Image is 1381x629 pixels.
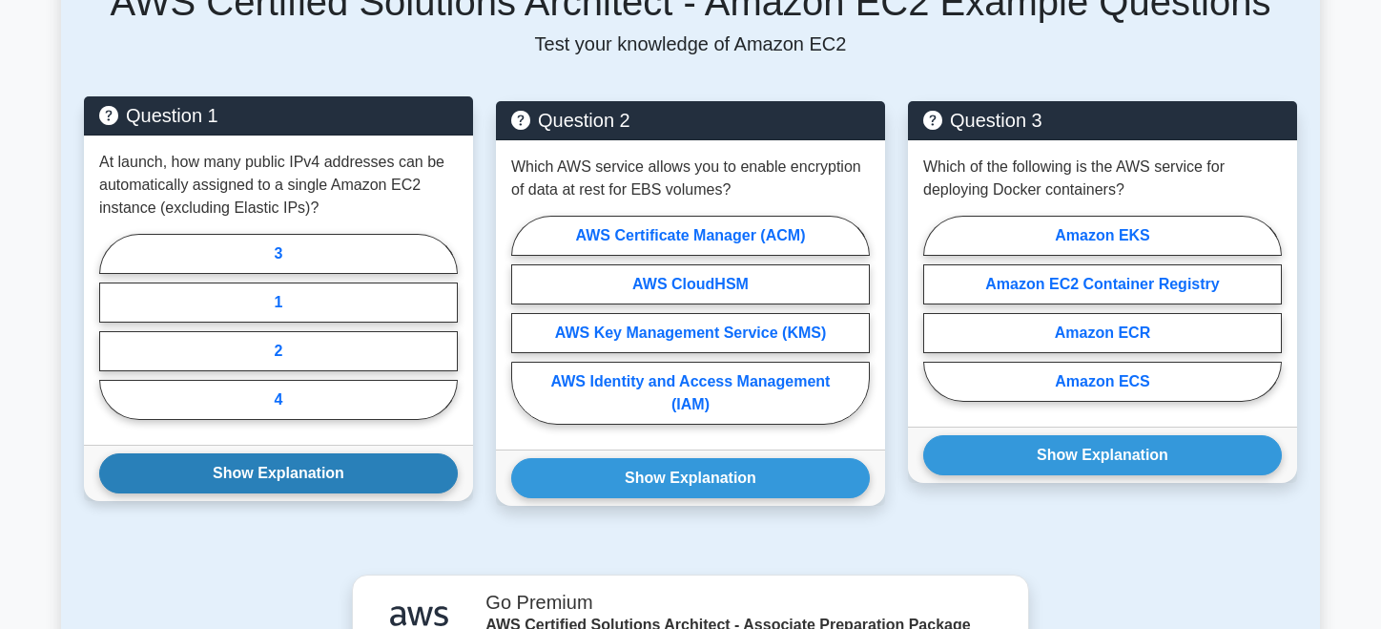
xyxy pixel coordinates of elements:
[99,331,458,371] label: 2
[923,109,1282,132] h5: Question 3
[923,313,1282,353] label: Amazon ECR
[511,264,870,304] label: AWS CloudHSM
[511,109,870,132] h5: Question 2
[99,453,458,493] button: Show Explanation
[923,362,1282,402] label: Amazon ECS
[511,362,870,425] label: AWS Identity and Access Management (IAM)
[99,104,458,127] h5: Question 1
[923,264,1282,304] label: Amazon EC2 Container Registry
[511,458,870,498] button: Show Explanation
[99,234,458,274] label: 3
[99,151,458,220] p: At launch, how many public IPv4 addresses can be automatically assigned to a single Amazon EC2 in...
[511,216,870,256] label: AWS Certificate Manager (ACM)
[99,380,458,420] label: 4
[923,435,1282,475] button: Show Explanation
[99,283,458,323] label: 1
[511,156,870,201] p: Which AWS service allows you to enable encryption of data at rest for EBS volumes?
[923,216,1282,256] label: Amazon EKS
[511,313,870,353] label: AWS Key Management Service (KMS)
[84,32,1297,55] p: Test your knowledge of Amazon EC2
[923,156,1282,201] p: Which of the following is the AWS service for deploying Docker containers?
